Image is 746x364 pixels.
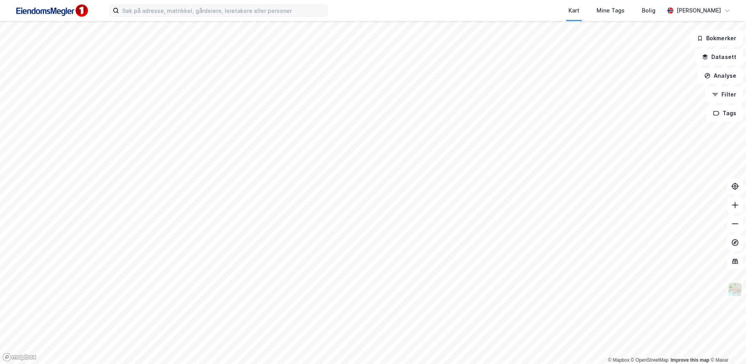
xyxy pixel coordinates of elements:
[12,2,91,20] img: F4PB6Px+NJ5v8B7XTbfpPpyloAAAAASUVORK5CYII=
[568,6,579,15] div: Kart
[119,5,327,16] input: Søk på adresse, matrikkel, gårdeiere, leietakere eller personer
[642,6,655,15] div: Bolig
[707,327,746,364] div: Kontrollprogram for chat
[677,6,721,15] div: [PERSON_NAME]
[597,6,625,15] div: Mine Tags
[707,327,746,364] iframe: Chat Widget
